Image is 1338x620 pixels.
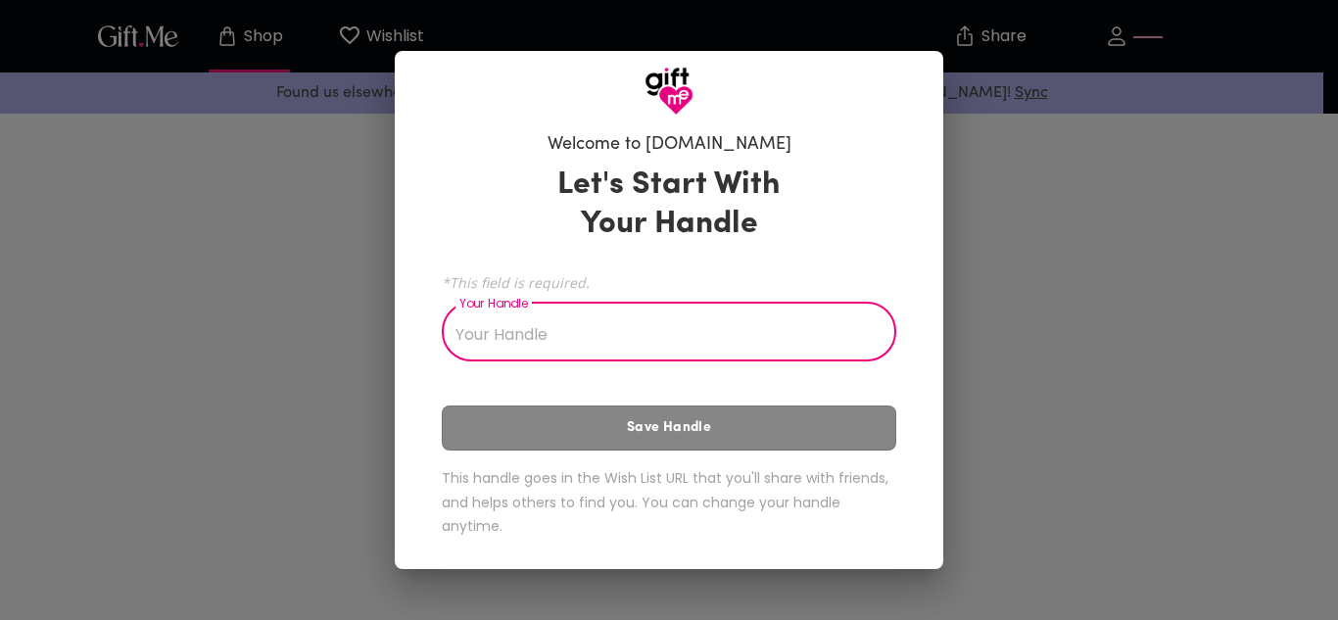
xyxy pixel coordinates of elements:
[442,273,896,292] span: *This field is required.
[548,133,791,157] h6: Welcome to [DOMAIN_NAME]
[645,67,693,116] img: GiftMe Logo
[533,166,805,244] h3: Let's Start With Your Handle
[442,307,875,361] input: Your Handle
[442,466,896,539] h6: This handle goes in the Wish List URL that you'll share with friends, and helps others to find yo...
